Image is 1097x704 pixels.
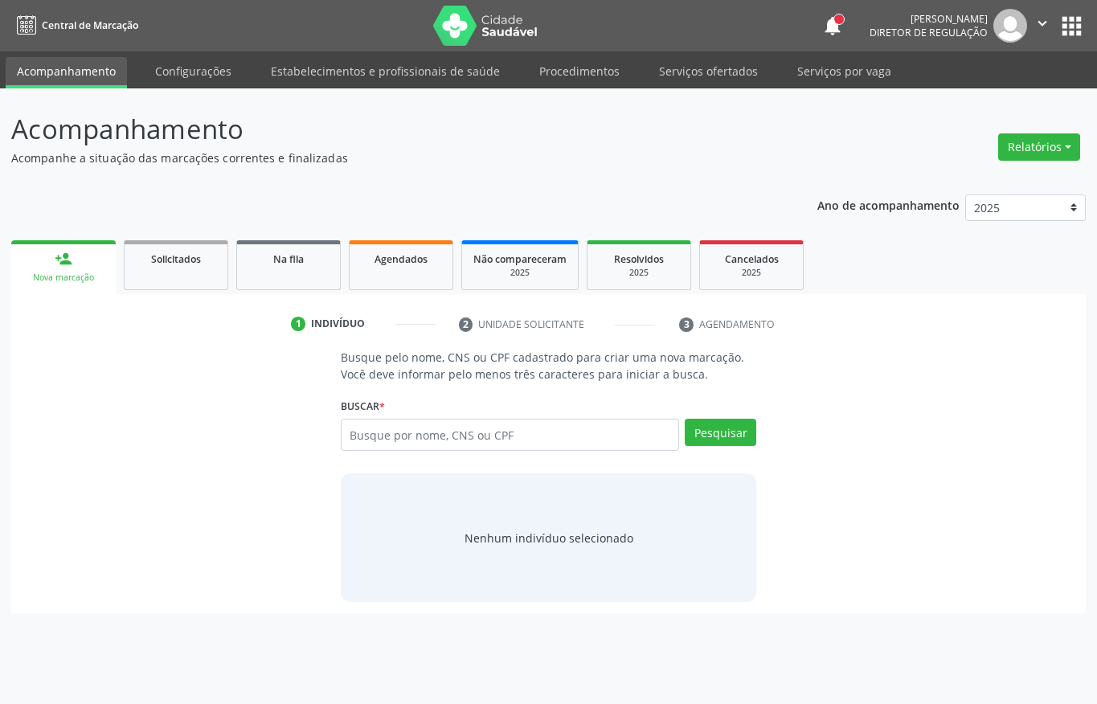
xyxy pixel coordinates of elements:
[998,133,1080,161] button: Relatórios
[291,317,305,331] div: 1
[151,252,201,266] span: Solicitados
[311,317,365,331] div: Indivíduo
[11,12,138,39] a: Central de Marcação
[6,57,127,88] a: Acompanhamento
[465,530,633,546] div: Nenhum indivíduo selecionado
[1027,9,1058,43] button: 
[273,252,304,266] span: Na fila
[260,57,511,85] a: Estabelecimentos e profissionais de saúde
[725,252,779,266] span: Cancelados
[1058,12,1086,40] button: apps
[870,26,988,39] span: Diretor de regulação
[648,57,769,85] a: Serviços ofertados
[685,419,756,446] button: Pesquisar
[817,194,960,215] p: Ano de acompanhamento
[786,57,903,85] a: Serviços por vaga
[42,18,138,32] span: Central de Marcação
[341,349,756,383] p: Busque pelo nome, CNS ou CPF cadastrado para criar uma nova marcação. Você deve informar pelo men...
[144,57,243,85] a: Configurações
[11,149,763,166] p: Acompanhe a situação das marcações correntes e finalizadas
[711,267,792,279] div: 2025
[23,272,104,284] div: Nova marcação
[528,57,631,85] a: Procedimentos
[821,14,844,37] button: notifications
[341,394,385,419] label: Buscar
[473,267,567,279] div: 2025
[11,109,763,149] p: Acompanhamento
[870,12,988,26] div: [PERSON_NAME]
[341,419,679,451] input: Busque por nome, CNS ou CPF
[375,252,428,266] span: Agendados
[599,267,679,279] div: 2025
[1034,14,1051,32] i: 
[993,9,1027,43] img: img
[473,252,567,266] span: Não compareceram
[55,250,72,268] div: person_add
[614,252,664,266] span: Resolvidos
